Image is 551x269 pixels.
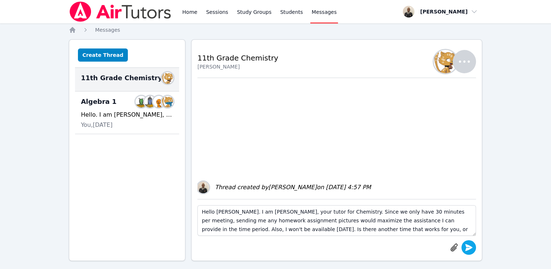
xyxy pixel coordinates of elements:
img: Furayisha Mbabi [153,96,165,108]
button: Create Thread [78,48,128,62]
span: Messages [95,27,120,33]
a: Messages [95,26,120,34]
div: Hello. I am [PERSON_NAME], your substitute tutor. The session is happening right now. Are any of ... [81,110,173,119]
div: 11th Grade ChemistryJay Kalia [75,68,179,91]
span: Messages [312,8,337,16]
span: Algebra 1 [81,97,117,107]
h2: 11th Grade Chemistry [197,53,278,63]
div: Algebra 1Sofia AtayaBertha FilemoniFurayisha MbabiGrace RamazaniHello. I am [PERSON_NAME], your s... [75,91,179,134]
img: Dennis Stokes [197,182,209,193]
div: Thread created by [PERSON_NAME] on [DATE] 4:57 PM [215,183,371,192]
img: Jay Kalia [162,72,173,84]
nav: Breadcrumb [69,26,482,34]
span: 11th Grade Chemistry [81,73,162,83]
img: Grace Ramazani [162,96,173,108]
img: Jay Kalia [434,50,457,73]
div: [PERSON_NAME] [197,63,278,70]
textarea: Hello [PERSON_NAME]. I am [PERSON_NAME], your tutor for Chemistry. Since we only have 30 minutes ... [197,205,476,236]
button: Jay Kalia [438,50,476,73]
img: Sofia Ataya [135,96,147,108]
img: Air Tutors [69,1,172,22]
img: Bertha Filemoni [144,96,156,108]
span: You, [DATE] [81,121,113,129]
